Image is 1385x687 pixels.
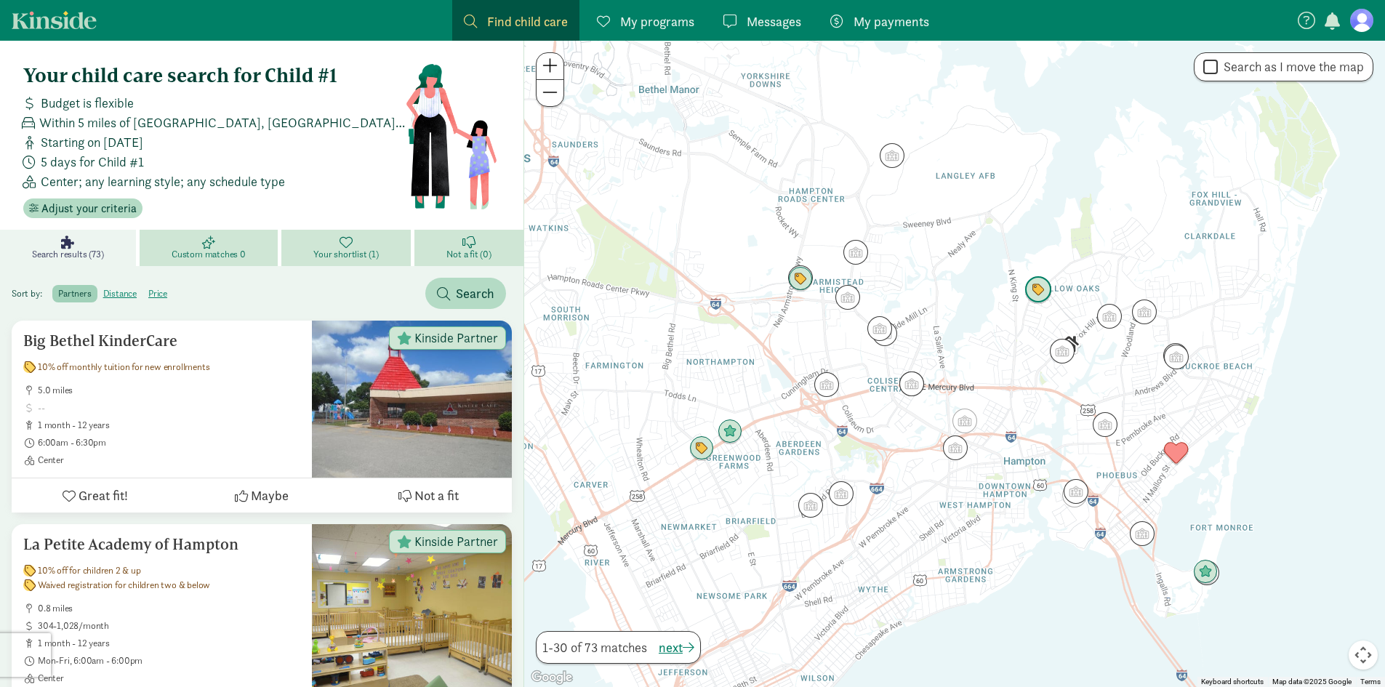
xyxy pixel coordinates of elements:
[23,536,300,553] h5: La Petite Academy of Hampton
[41,132,143,152] span: Starting on [DATE]
[620,12,694,31] span: My programs
[1056,477,1093,513] div: Click to see details
[38,385,300,396] span: 5.0 miles
[1349,640,1378,670] button: Map camera controls
[97,285,142,302] label: distance
[1158,339,1195,375] div: Click to see details
[823,475,859,512] div: Click to see details
[1091,298,1128,334] div: Click to see details
[487,12,568,31] span: Find child care
[894,366,930,402] div: Click to see details
[38,454,300,466] span: Center
[1158,435,1195,472] div: Click to see details
[528,668,576,687] img: Google
[414,535,498,548] span: Kinside Partner
[782,260,819,296] div: Click to see details
[140,230,281,266] a: Custom matches 0
[792,487,829,523] div: Click to see details
[38,437,300,449] span: 6:00am - 6:30pm
[446,249,491,260] span: Not a fit (0)
[947,403,983,439] div: Click to see details
[1187,554,1224,590] div: Click to see details
[23,198,142,219] button: Adjust your criteria
[38,565,141,576] span: 10% off for children 2 & up
[1058,473,1094,510] div: Click to see details
[172,249,246,260] span: Custom matches 0
[937,430,973,466] div: Click to see details
[425,278,506,309] button: Search
[32,249,103,260] span: Search results (73)
[838,234,874,270] div: Click to see details
[1124,515,1160,552] div: Click to see details
[41,93,134,113] span: Budget is flexible
[41,200,137,217] span: Adjust your criteria
[747,12,801,31] span: Messages
[542,638,647,657] span: 1-30 of 73 matches
[854,12,929,31] span: My payments
[38,638,300,649] span: 1 month - 12 years
[1189,555,1225,591] div: Click to see details
[1019,270,1058,310] div: Click to see details
[874,137,910,174] div: Click to see details
[281,230,414,266] a: Your shortlist (1)
[41,152,144,172] span: 5 days for Child #1
[345,478,512,513] button: Not a fit
[251,486,289,505] span: Maybe
[38,655,300,667] span: Mon-Fri, 6:00am - 6:00pm
[178,478,345,513] button: Maybe
[414,486,459,505] span: Not a fit
[38,361,209,373] span: 10% off monthly tuition for new enrollments
[1157,337,1194,374] div: Click to see details
[712,414,748,450] div: Click to see details
[659,638,694,657] button: next
[38,672,300,684] span: Center
[1126,294,1163,330] div: Click to see details
[39,113,405,132] span: Within 5 miles of [GEOGRAPHIC_DATA], [GEOGRAPHIC_DATA] 23669
[456,284,494,303] span: Search
[23,64,405,87] h4: Your child care search for Child #1
[1051,326,1087,363] div: Click to see details
[1087,406,1123,443] div: Click to see details
[862,310,898,347] div: Click to see details
[830,279,866,316] div: Click to see details
[1044,333,1080,369] div: Click to see details
[1218,58,1364,76] label: Search as I move the map
[12,478,178,513] button: Great fit!
[414,332,498,345] span: Kinside Partner
[38,579,210,591] span: Waived registration for children two & below
[1272,678,1352,686] span: Map data ©2025 Google
[79,486,128,505] span: Great fit!
[38,419,300,431] span: 1 month - 12 years
[414,230,523,266] a: Not a fit (0)
[52,285,97,302] label: partners
[38,620,300,632] span: 304-1,028/month
[41,172,285,191] span: Center; any learning style; any schedule type
[1360,678,1381,686] a: Terms (opens in new tab)
[1201,677,1264,687] button: Keyboard shortcuts
[23,332,300,350] h5: Big Bethel KinderCare
[12,287,50,300] span: Sort by:
[528,668,576,687] a: Open this area in Google Maps (opens a new window)
[782,261,819,297] div: Click to see details
[12,11,97,29] a: Kinside
[808,366,845,403] div: Click to see details
[683,430,720,467] div: Click to see details
[38,603,300,614] span: 0.8 miles
[142,285,173,302] label: price
[313,249,378,260] span: Your shortlist (1)
[867,316,903,352] div: Click to see details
